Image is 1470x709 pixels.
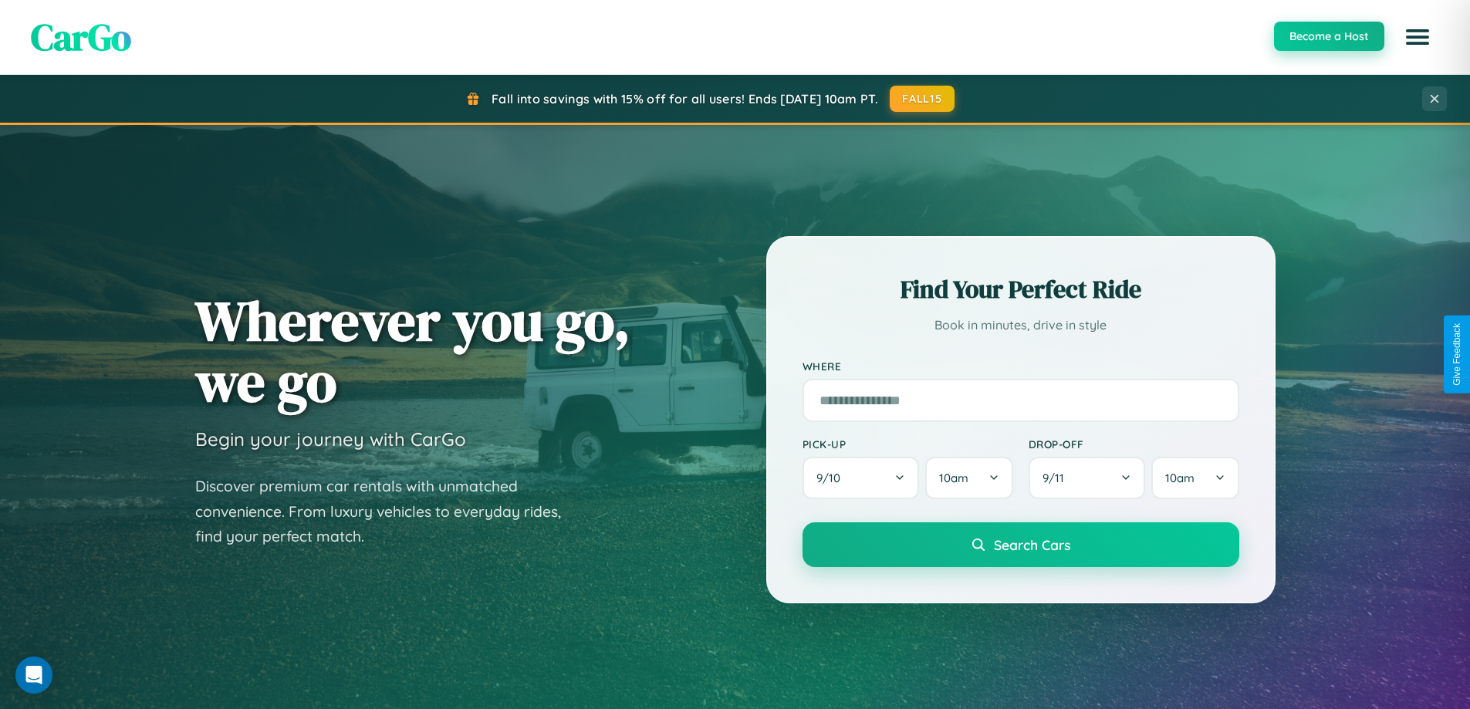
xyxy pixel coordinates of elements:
h3: Begin your journey with CarGo [195,427,466,451]
span: 9 / 10 [816,471,848,485]
span: 9 / 11 [1043,471,1072,485]
span: CarGo [31,12,131,62]
button: 10am [1151,457,1239,499]
label: Where [803,360,1239,373]
button: 9/11 [1029,457,1146,499]
span: 10am [1165,471,1195,485]
p: Discover premium car rentals with unmatched convenience. From luxury vehicles to everyday rides, ... [195,474,581,549]
button: Become a Host [1274,22,1384,51]
label: Drop-off [1029,437,1239,451]
span: Search Cars [994,536,1070,553]
h2: Find Your Perfect Ride [803,272,1239,306]
span: 10am [939,471,968,485]
h1: Wherever you go, we go [195,290,630,412]
div: Open Intercom Messenger [15,657,52,694]
p: Book in minutes, drive in style [803,314,1239,336]
span: Fall into savings with 15% off for all users! Ends [DATE] 10am PT. [492,91,878,106]
button: Search Cars [803,522,1239,567]
label: Pick-up [803,437,1013,451]
button: Open menu [1396,15,1439,59]
div: Give Feedback [1451,323,1462,386]
button: 9/10 [803,457,920,499]
button: FALL15 [890,86,955,112]
button: 10am [925,457,1012,499]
